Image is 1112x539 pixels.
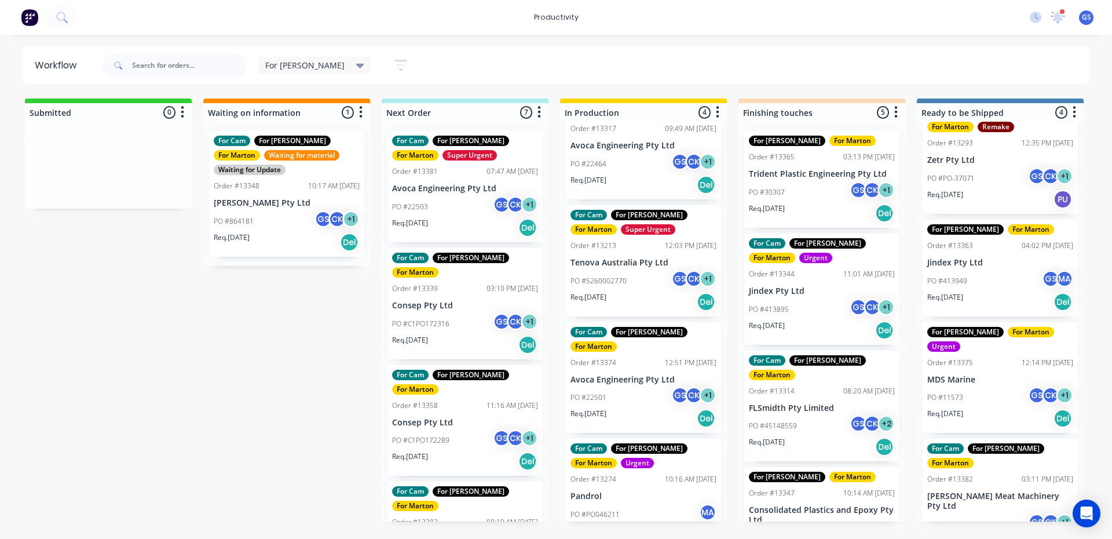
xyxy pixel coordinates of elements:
div: Del [875,321,894,340]
p: PO #11573 [927,392,963,403]
div: + 1 [699,387,716,404]
div: 03:13 PM [DATE] [843,152,895,162]
p: PO #22503 [392,202,428,212]
div: 10:17 AM [DATE] [308,181,360,191]
div: CK [864,181,881,199]
div: For Marton [1008,327,1054,337]
div: + 2 [877,415,895,432]
div: For Cam [570,327,607,337]
p: Pandrol [570,491,716,501]
div: + 1 [521,429,538,447]
div: GS [850,181,867,199]
p: PO #102720 [927,519,967,530]
p: Req. [DATE] [570,292,606,303]
p: PO #30307 [749,187,785,198]
div: For Marton [749,253,795,263]
div: + 1 [1056,167,1073,185]
div: CK [685,270,703,287]
p: Trident Plastic Engineering Pty Ltd [749,169,895,179]
div: For [PERSON_NAME] [433,370,509,380]
div: For [PERSON_NAME] [927,224,1004,235]
div: Del [340,233,359,252]
div: For [PERSON_NAME]For MartonUrgentOrder #1337512:14 PM [DATE]MDS MarinePO #11573GSCK+1Req.[DATE]Del [923,322,1078,434]
div: For [PERSON_NAME] [433,486,509,497]
p: PO #45148559 [749,421,797,431]
div: GS [493,196,510,213]
div: For Marton [570,458,617,468]
div: For Cam [214,136,250,146]
div: Del [518,218,537,237]
div: 12:03 PM [DATE] [665,241,716,251]
p: PO #PO046211 [570,509,620,520]
div: 08:20 AM [DATE] [843,386,895,396]
div: CK [507,196,524,213]
p: Consolidated Plastics and Epoxy Pty Ltd [749,505,895,525]
div: Order #13317 [570,123,616,134]
p: Req. [DATE] [570,175,606,185]
div: + 1 [521,196,538,213]
div: GS [1028,387,1045,404]
div: Order #13347 [749,488,795,498]
div: + 1 [521,313,538,330]
div: For Cam [749,355,785,366]
div: Order #13374 [570,358,616,368]
div: Super Urgent [621,224,675,235]
div: For Cam [392,136,429,146]
div: For Marton [829,136,876,146]
p: PO #22464 [570,159,606,169]
div: GS [850,415,867,432]
div: Order #13358 [392,400,438,411]
div: Del [518,452,537,471]
div: Order #13314 [749,386,795,396]
div: 12:51 PM [DATE] [665,358,716,368]
div: For [PERSON_NAME] [968,443,1044,454]
div: CK [685,153,703,170]
div: + 1 [877,181,895,199]
div: For [PERSON_NAME] [749,136,825,146]
div: For [PERSON_NAME] [611,210,687,220]
div: For Marton [392,267,438,278]
p: Avoca Engineering Pty Ltd [570,375,716,385]
div: For CamFor [PERSON_NAME]For MartonUrgentOrder #1334411:01 AM [DATE]Jindex Pty LtdPO #413895GSCK+1... [744,234,899,345]
div: 03:11 PM [DATE] [1022,474,1073,485]
div: Workflow [35,59,82,72]
div: For CamFor [PERSON_NAME]For MartonOrder #1333903:10 PM [DATE]Consep Pty LtdPO #C1PO172316GSCK+1Re... [387,248,543,359]
div: For CamFor [PERSON_NAME]For MartonOrder #1331408:20 AM [DATE]FLSmidth Pty LimitedPO #45148559GSCK... [744,351,899,462]
p: Req. [DATE] [392,335,428,345]
div: For [PERSON_NAME] [433,253,509,263]
div: For [PERSON_NAME]For MartonOrder #1336503:13 PM [DATE]Trident Plastic Engineering Pty LtdPO #3030... [744,131,899,228]
div: GS [314,210,332,228]
div: For Cam [570,210,607,220]
div: Urgent [927,341,960,352]
div: 09:49 AM [DATE] [665,123,716,134]
div: For [PERSON_NAME] [927,327,1004,337]
div: For Marton [829,472,876,482]
div: For CamFor [PERSON_NAME]For MartonOrder #1335811:16 AM [DATE]Consep Pty LtdPO #C1PO172289GSCK+1Re... [387,365,543,476]
div: For Marton [214,150,260,161]
p: Req. [DATE] [214,232,250,243]
div: Del [697,176,715,194]
div: CK [864,298,881,316]
input: Search for orders... [132,54,247,77]
p: Consep Pty Ltd [392,301,538,311]
div: For Marton [927,122,974,132]
div: CK [1042,387,1059,404]
div: CK [864,415,881,432]
div: Urgent [799,253,832,263]
div: GS [850,298,867,316]
p: Avoca Engineering Pty Ltd [570,141,716,151]
p: FLSmidth Pty Limited [749,403,895,413]
p: PO #864181 [214,216,254,227]
div: GS [671,153,689,170]
p: PO #413895 [749,304,789,315]
div: + 1 [1056,513,1073,531]
div: Del [1054,293,1072,311]
div: CK [685,387,703,404]
div: For Cam [749,238,785,249]
div: For [PERSON_NAME] [433,136,509,146]
div: GS [671,270,689,287]
p: PO #5260002770 [570,276,627,286]
div: For Marton [749,370,795,380]
div: 12:35 PM [DATE] [1022,138,1073,148]
div: For CamFor [PERSON_NAME]For MartonSuper UrgentOrder #1338107:47 AM [DATE]Avoca Engineering Pty Lt... [387,131,543,242]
